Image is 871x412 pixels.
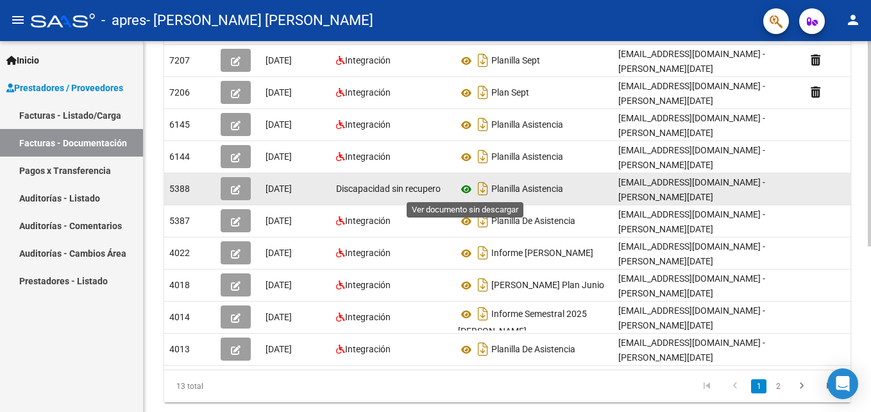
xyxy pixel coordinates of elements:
[475,210,491,231] i: Descargar documento
[169,344,190,354] span: 4013
[266,280,292,290] span: [DATE]
[475,339,491,359] i: Descargar documento
[345,312,391,322] span: Integración
[6,81,123,95] span: Prestadores / Proveedores
[336,184,441,194] span: Discapacidad sin recupero
[618,49,765,74] span: [EMAIL_ADDRESS][DOMAIN_NAME] - [PERSON_NAME][DATE]
[491,345,575,355] span: Planilla De Asistencia
[618,241,765,266] span: [EMAIL_ADDRESS][DOMAIN_NAME] - [PERSON_NAME][DATE]
[749,375,768,397] li: page 1
[475,243,491,263] i: Descargar documento
[618,113,765,138] span: [EMAIL_ADDRESS][DOMAIN_NAME] - [PERSON_NAME][DATE]
[790,379,814,393] a: go to next page
[6,53,39,67] span: Inicio
[491,184,563,194] span: Planilla Asistencia
[475,178,491,199] i: Descargar documento
[345,248,391,258] span: Integración
[266,184,292,194] span: [DATE]
[169,151,190,162] span: 6144
[345,344,391,354] span: Integración
[169,312,190,322] span: 4014
[345,280,391,290] span: Integración
[491,216,575,227] span: Planilla De Asistencia
[491,56,540,66] span: Planilla Sept
[475,304,491,324] i: Descargar documento
[169,55,190,65] span: 7207
[491,120,563,130] span: Planilla Asistencia
[618,305,765,330] span: [EMAIL_ADDRESS][DOMAIN_NAME] - [PERSON_NAME][DATE]
[345,119,391,130] span: Integración
[491,152,563,162] span: Planilla Asistencia
[169,280,190,290] span: 4018
[475,275,491,295] i: Descargar documento
[491,280,604,291] span: [PERSON_NAME] Plan Junio
[827,368,858,399] div: Open Intercom Messenger
[723,379,747,393] a: go to previous page
[345,216,391,226] span: Integración
[491,88,529,98] span: Plan Sept
[475,146,491,167] i: Descargar documento
[618,209,765,234] span: [EMAIL_ADDRESS][DOMAIN_NAME] - [PERSON_NAME][DATE]
[618,145,765,170] span: [EMAIL_ADDRESS][DOMAIN_NAME] - [PERSON_NAME][DATE]
[266,312,292,322] span: [DATE]
[695,379,719,393] a: go to first page
[618,273,765,298] span: [EMAIL_ADDRESS][DOMAIN_NAME] - [PERSON_NAME][DATE]
[266,55,292,65] span: [DATE]
[169,248,190,258] span: 4022
[818,379,842,393] a: go to last page
[266,119,292,130] span: [DATE]
[618,338,765,363] span: [EMAIL_ADDRESS][DOMAIN_NAME] - [PERSON_NAME][DATE]
[266,248,292,258] span: [DATE]
[169,184,190,194] span: 5388
[618,177,765,202] span: [EMAIL_ADDRESS][DOMAIN_NAME] - [PERSON_NAME][DATE]
[146,6,373,35] span: - [PERSON_NAME] [PERSON_NAME]
[164,370,300,402] div: 13 total
[169,216,190,226] span: 5387
[169,119,190,130] span: 6145
[266,151,292,162] span: [DATE]
[491,248,593,259] span: Informe [PERSON_NAME]
[475,114,491,135] i: Descargar documento
[169,87,190,98] span: 7206
[751,379,766,393] a: 1
[770,379,786,393] a: 2
[266,344,292,354] span: [DATE]
[475,82,491,103] i: Descargar documento
[458,309,587,337] span: Informe Semestral 2025 [PERSON_NAME]
[618,81,765,106] span: [EMAIL_ADDRESS][DOMAIN_NAME] - [PERSON_NAME][DATE]
[10,12,26,28] mat-icon: menu
[845,12,861,28] mat-icon: person
[266,87,292,98] span: [DATE]
[345,151,391,162] span: Integración
[345,55,391,65] span: Integración
[475,50,491,71] i: Descargar documento
[768,375,788,397] li: page 2
[101,6,146,35] span: - apres
[345,87,391,98] span: Integración
[266,216,292,226] span: [DATE]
